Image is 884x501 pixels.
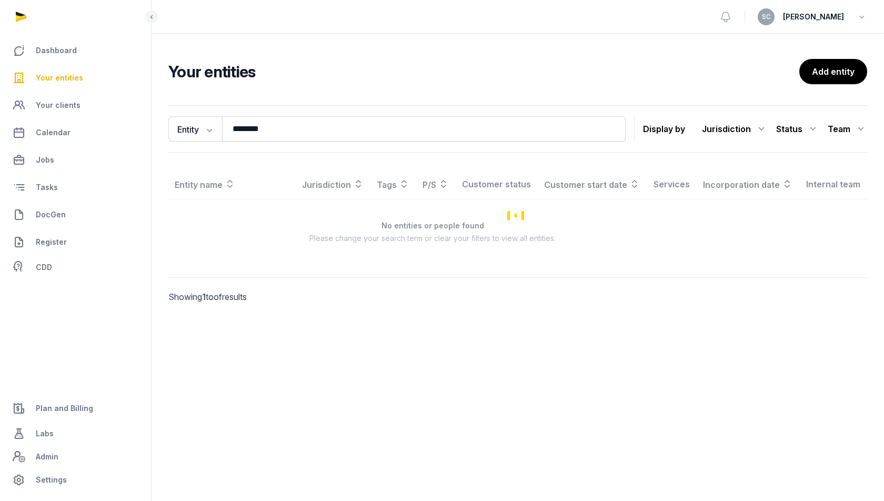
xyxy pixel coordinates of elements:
div: Status [776,121,819,137]
span: CDD [36,261,52,274]
span: [PERSON_NAME] [783,11,844,23]
span: Jobs [36,154,54,166]
span: Settings [36,474,67,486]
button: Entity [168,116,222,142]
a: Dashboard [8,38,143,63]
div: Jurisdiction [702,121,768,137]
a: Admin [8,446,143,467]
a: Your clients [8,93,143,118]
a: Plan and Billing [8,396,143,421]
a: CDD [8,257,143,278]
span: Tasks [36,181,58,194]
span: Admin [36,450,58,463]
a: Add entity [799,59,867,84]
a: DocGen [8,202,143,227]
span: Your clients [36,99,81,112]
span: Dashboard [36,44,77,57]
a: Settings [8,467,143,493]
a: Calendar [8,120,143,145]
span: Calendar [36,126,71,139]
span: SC [762,14,771,20]
a: Your entities [8,65,143,91]
a: Register [8,229,143,255]
a: Tasks [8,175,143,200]
button: SC [758,8,775,25]
span: Labs [36,427,54,440]
span: Register [36,236,67,248]
a: Labs [8,421,143,446]
span: Your entities [36,72,83,84]
span: DocGen [36,208,66,221]
span: 1 [202,292,206,302]
a: Jobs [8,147,143,173]
div: Loading [168,169,867,260]
div: Team [828,121,867,137]
h2: Your entities [168,62,799,81]
p: Display by [643,121,685,137]
p: Showing to of results [168,278,330,316]
span: Plan and Billing [36,402,93,415]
